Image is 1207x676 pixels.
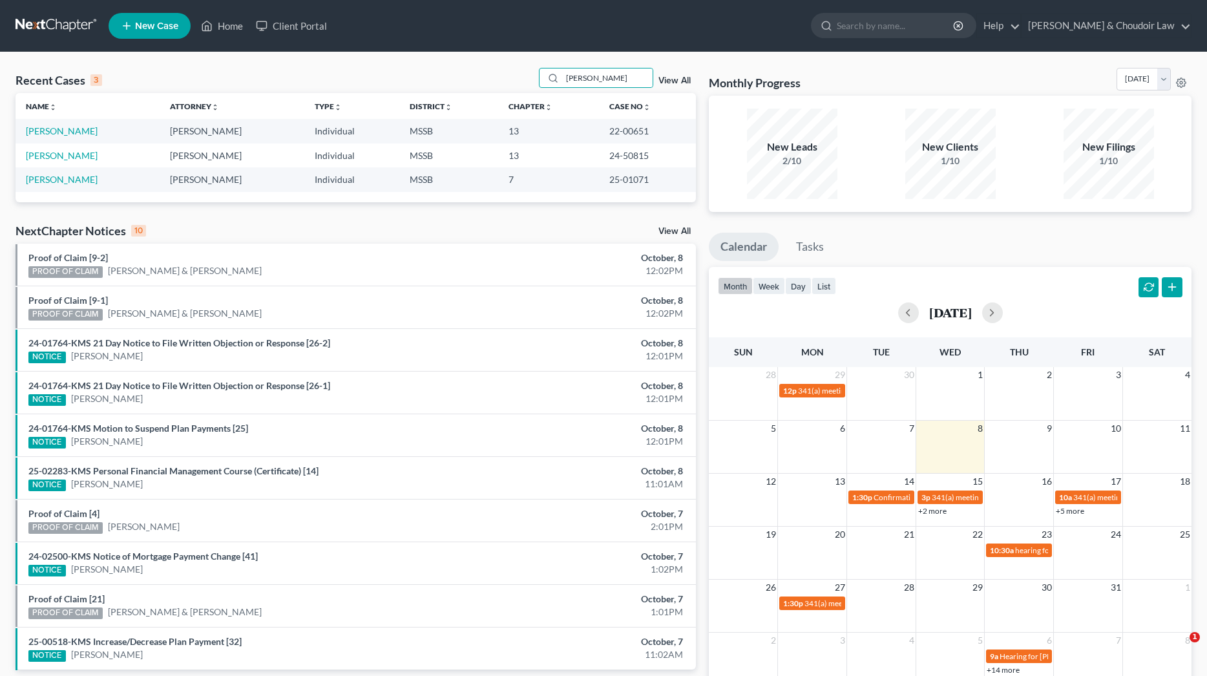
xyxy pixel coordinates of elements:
[903,474,916,489] span: 14
[834,474,846,489] span: 13
[1081,346,1095,357] span: Fri
[509,101,552,111] a: Chapterunfold_more
[839,633,846,648] span: 3
[837,14,955,37] input: Search by name...
[1045,367,1053,383] span: 2
[498,119,599,143] td: 13
[747,154,837,167] div: 2/10
[474,337,683,350] div: October, 8
[1184,580,1191,595] span: 1
[734,346,753,357] span: Sun
[28,252,108,263] a: Proof of Claim [9-2]
[474,550,683,563] div: October, 7
[1000,651,1100,661] span: Hearing for [PERSON_NAME]
[170,101,219,111] a: Attorneyunfold_more
[135,21,178,31] span: New Case
[709,233,779,261] a: Calendar
[28,636,242,647] a: 25-00518-KMS Increase/Decrease Plan Payment [32]
[801,346,824,357] span: Mon
[28,295,108,306] a: Proof of Claim [9-1]
[921,492,930,502] span: 3p
[474,465,683,478] div: October, 8
[1179,527,1191,542] span: 25
[1022,14,1191,37] a: [PERSON_NAME] & Choudoir Law
[1040,580,1053,595] span: 30
[71,392,143,405] a: [PERSON_NAME]
[785,277,812,295] button: day
[108,606,262,618] a: [PERSON_NAME] & [PERSON_NAME]
[834,580,846,595] span: 27
[28,522,103,534] div: PROOF OF CLAIM
[1109,421,1122,436] span: 10
[26,101,57,111] a: Nameunfold_more
[764,367,777,383] span: 28
[908,421,916,436] span: 7
[160,119,304,143] td: [PERSON_NAME]
[71,478,143,491] a: [PERSON_NAME]
[939,346,961,357] span: Wed
[474,422,683,435] div: October, 8
[26,174,98,185] a: [PERSON_NAME]
[474,606,683,618] div: 1:01PM
[211,103,219,111] i: unfold_more
[474,435,683,448] div: 12:01PM
[108,264,262,277] a: [PERSON_NAME] & [PERSON_NAME]
[498,143,599,167] td: 13
[474,264,683,277] div: 12:02PM
[1115,633,1122,648] span: 7
[28,650,66,662] div: NOTICE
[474,520,683,533] div: 2:01PM
[1040,527,1053,542] span: 23
[49,103,57,111] i: unfold_more
[839,421,846,436] span: 6
[784,233,835,261] a: Tasks
[26,150,98,161] a: [PERSON_NAME]
[1109,527,1122,542] span: 24
[1045,421,1053,436] span: 9
[90,74,102,86] div: 3
[770,633,777,648] span: 2
[1109,580,1122,595] span: 31
[643,103,651,111] i: unfold_more
[990,651,998,661] span: 9a
[812,277,836,295] button: list
[834,527,846,542] span: 20
[28,465,319,476] a: 25-02283-KMS Personal Financial Management Course (Certificate) [14]
[315,101,342,111] a: Typeunfold_more
[474,251,683,264] div: October, 8
[1015,545,1115,555] span: hearing for [PERSON_NAME]
[903,367,916,383] span: 30
[971,527,984,542] span: 22
[28,394,66,406] div: NOTICE
[908,633,916,648] span: 4
[599,167,696,191] td: 25-01071
[474,563,683,576] div: 1:02PM
[474,307,683,320] div: 12:02PM
[26,125,98,136] a: [PERSON_NAME]
[399,167,498,191] td: MSSB
[28,551,258,562] a: 24-02500-KMS Notice of Mortgage Payment Change [41]
[1010,346,1029,357] span: Thu
[28,337,330,348] a: 24-01764-KMS 21 Day Notice to File Written Objection or Response [26-2]
[834,367,846,383] span: 29
[770,421,777,436] span: 5
[976,367,984,383] span: 1
[929,306,972,319] h2: [DATE]
[474,294,683,307] div: October, 8
[764,474,777,489] span: 12
[658,227,691,236] a: View All
[28,565,66,576] div: NOTICE
[108,520,180,533] a: [PERSON_NAME]
[709,75,801,90] h3: Monthly Progress
[903,580,916,595] span: 28
[1059,492,1072,502] span: 10a
[1179,474,1191,489] span: 18
[1040,474,1053,489] span: 16
[71,350,143,363] a: [PERSON_NAME]
[932,492,1056,502] span: 341(a) meeting for [PERSON_NAME]
[976,633,984,648] span: 5
[304,143,399,167] td: Individual
[971,580,984,595] span: 29
[399,119,498,143] td: MSSB
[28,309,103,321] div: PROOF OF CLAIM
